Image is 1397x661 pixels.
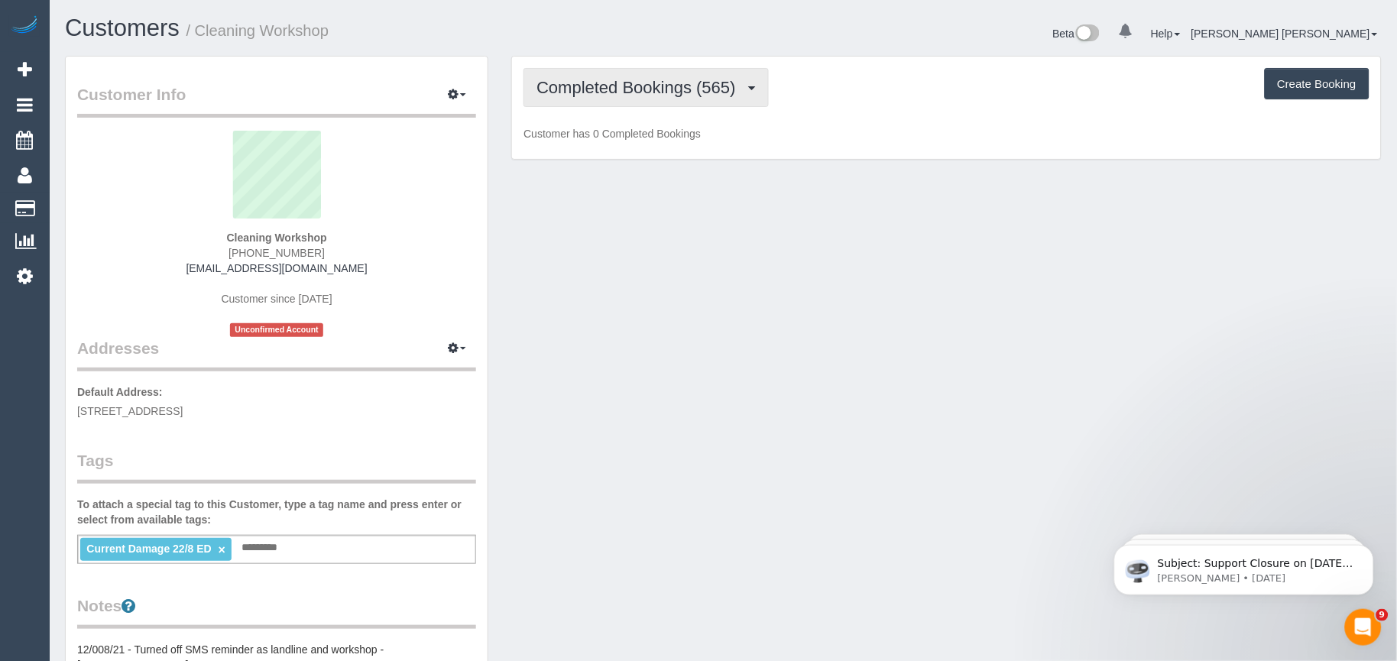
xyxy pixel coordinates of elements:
a: Beta [1053,28,1100,40]
iframe: Intercom notifications message [1091,513,1397,620]
small: / Cleaning Workshop [186,22,329,39]
legend: Customer Info [77,83,476,118]
span: Current Damage 22/8 ED [86,543,211,555]
a: [PERSON_NAME] [PERSON_NAME] [1191,28,1378,40]
label: To attach a special tag to this Customer, type a tag name and press enter or select from availabl... [77,497,476,527]
a: Help [1151,28,1181,40]
span: 9 [1376,609,1389,621]
button: Create Booking [1265,68,1369,100]
span: Customer since [DATE] [222,293,332,305]
a: × [219,543,225,556]
iframe: Intercom live chat [1345,609,1382,646]
span: Completed Bookings (565) [536,78,743,97]
p: Customer has 0 Completed Bookings [523,126,1369,141]
span: [STREET_ADDRESS] [77,405,183,417]
img: New interface [1074,24,1100,44]
a: [EMAIL_ADDRESS][DOMAIN_NAME] [186,262,368,274]
img: Automaid Logo [9,15,40,37]
span: Unconfirmed Account [230,323,323,336]
span: [PHONE_NUMBER] [229,247,325,259]
legend: Notes [77,595,476,629]
legend: Tags [77,449,476,484]
button: Completed Bookings (565) [523,68,769,107]
strong: Cleaning Workshop [227,232,327,244]
a: Customers [65,15,180,41]
label: Default Address: [77,384,163,400]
